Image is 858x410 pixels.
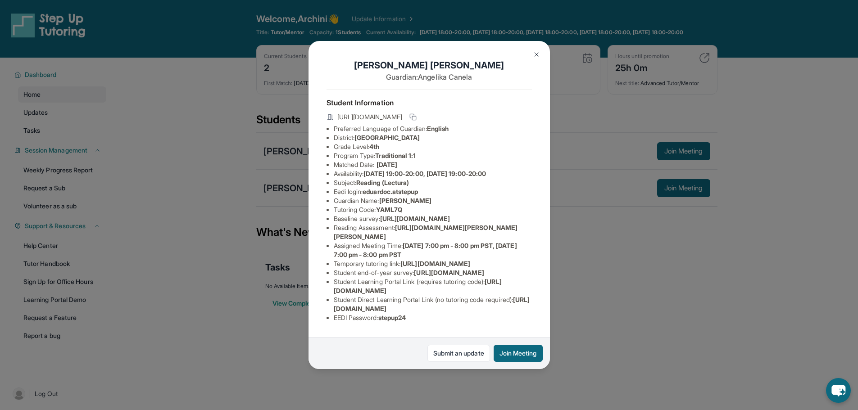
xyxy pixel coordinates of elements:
[334,224,518,240] span: [URL][DOMAIN_NAME][PERSON_NAME][PERSON_NAME]
[327,59,532,72] h1: [PERSON_NAME] [PERSON_NAME]
[826,378,851,403] button: chat-button
[400,260,470,267] span: [URL][DOMAIN_NAME]
[427,125,449,132] span: English
[334,133,532,142] li: District:
[334,196,532,205] li: Guardian Name :
[380,215,450,222] span: [URL][DOMAIN_NAME]
[327,97,532,108] h4: Student Information
[334,214,532,223] li: Baseline survey :
[375,152,416,159] span: Traditional 1:1
[334,242,517,258] span: [DATE] 7:00 pm - 8:00 pm PST, [DATE] 7:00 pm - 8:00 pm PST
[334,259,532,268] li: Temporary tutoring link :
[494,345,543,362] button: Join Meeting
[334,169,532,178] li: Availability:
[533,51,540,58] img: Close Icon
[414,269,484,276] span: [URL][DOMAIN_NAME]
[369,143,379,150] span: 4th
[378,314,406,321] span: stepup24
[337,113,402,122] span: [URL][DOMAIN_NAME]
[334,205,532,214] li: Tutoring Code :
[334,277,532,295] li: Student Learning Portal Link (requires tutoring code) :
[334,178,532,187] li: Subject :
[334,313,532,322] li: EEDI Password :
[408,112,418,122] button: Copy link
[356,179,409,186] span: Reading (Lectura)
[334,160,532,169] li: Matched Date:
[354,134,420,141] span: [GEOGRAPHIC_DATA]
[327,72,532,82] p: Guardian: Angelika Canela
[363,170,486,177] span: [DATE] 19:00-20:00, [DATE] 19:00-20:00
[334,142,532,151] li: Grade Level:
[334,295,532,313] li: Student Direct Learning Portal Link (no tutoring code required) :
[334,151,532,160] li: Program Type:
[363,188,418,195] span: eduardoc.atstepup
[334,241,532,259] li: Assigned Meeting Time :
[377,161,397,168] span: [DATE]
[376,206,403,213] span: YAML7Q
[334,124,532,133] li: Preferred Language of Guardian:
[427,345,490,362] a: Submit an update
[334,223,532,241] li: Reading Assessment :
[334,187,532,196] li: Eedi login :
[334,268,532,277] li: Student end-of-year survey :
[379,197,432,204] span: [PERSON_NAME]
